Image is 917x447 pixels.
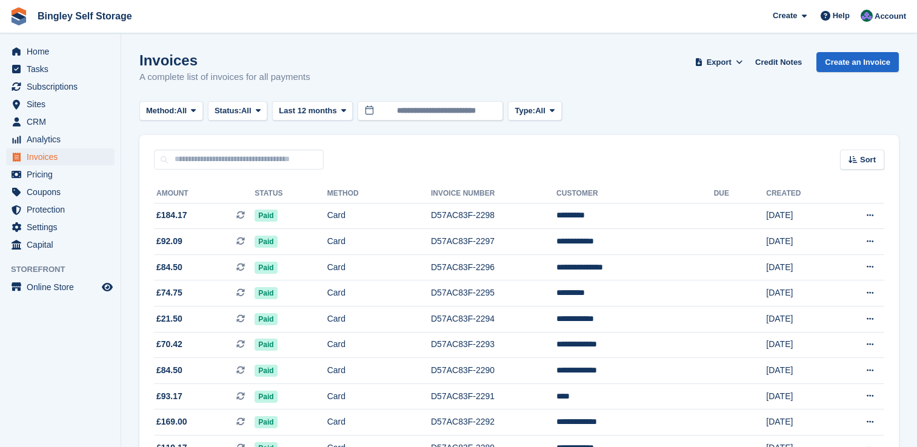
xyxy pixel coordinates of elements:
button: Export [692,52,745,72]
span: CRM [27,113,99,130]
a: menu [6,279,115,296]
th: Method [327,184,431,204]
h1: Invoices [139,52,310,68]
td: Card [327,409,431,435]
span: Storefront [11,263,121,276]
span: Home [27,43,99,60]
a: Preview store [100,280,115,294]
td: [DATE] [766,229,834,255]
a: menu [6,219,115,236]
td: D57AC83F-2295 [431,280,556,306]
span: Subscriptions [27,78,99,95]
a: Credit Notes [750,52,807,72]
span: Paid [255,391,277,403]
span: Paid [255,416,277,428]
a: menu [6,236,115,253]
td: [DATE] [766,203,834,229]
span: All [177,105,187,117]
a: menu [6,113,115,130]
th: Status [255,184,327,204]
td: Card [327,306,431,333]
span: Analytics [27,131,99,148]
td: D57AC83F-2298 [431,203,556,229]
td: [DATE] [766,254,834,280]
td: D57AC83F-2290 [431,358,556,384]
span: Invoices [27,148,99,165]
span: Paid [255,236,277,248]
span: Account [875,10,906,22]
td: [DATE] [766,332,834,358]
td: [DATE] [766,280,834,306]
a: menu [6,184,115,200]
a: menu [6,201,115,218]
span: £93.17 [156,390,182,403]
span: £92.09 [156,235,182,248]
span: Method: [146,105,177,117]
span: Pricing [27,166,99,183]
a: menu [6,166,115,183]
td: D57AC83F-2291 [431,383,556,409]
span: £84.50 [156,261,182,274]
td: Card [327,332,431,358]
td: D57AC83F-2296 [431,254,556,280]
a: Create an Invoice [816,52,899,72]
td: Card [327,229,431,255]
span: Paid [255,210,277,222]
td: Card [327,254,431,280]
td: [DATE] [766,306,834,333]
th: Due [714,184,767,204]
td: D57AC83F-2292 [431,409,556,435]
span: Protection [27,201,99,218]
span: Online Store [27,279,99,296]
span: All [241,105,252,117]
a: menu [6,96,115,113]
td: [DATE] [766,358,834,384]
a: Bingley Self Storage [33,6,137,26]
td: [DATE] [766,383,834,409]
a: menu [6,131,115,148]
span: Paid [255,339,277,351]
button: Status: All [208,101,267,121]
span: £169.00 [156,416,187,428]
span: Sort [860,154,876,166]
img: stora-icon-8386f47178a22dfd0bd8f6a31ec36ba5ce8667c1dd55bd0f319d3a0aa187defe.svg [10,7,28,25]
p: A complete list of invoices for all payments [139,70,310,84]
a: menu [6,43,115,60]
td: Card [327,383,431,409]
td: D57AC83F-2293 [431,332,556,358]
td: D57AC83F-2294 [431,306,556,333]
span: Export [707,56,732,68]
span: Status: [215,105,241,117]
span: £74.75 [156,286,182,299]
span: Last 12 months [279,105,336,117]
span: Capital [27,236,99,253]
span: Paid [255,365,277,377]
th: Customer [556,184,714,204]
button: Method: All [139,101,203,121]
span: £184.17 [156,209,187,222]
span: Tasks [27,61,99,78]
th: Amount [154,184,255,204]
td: Card [327,203,431,229]
td: [DATE] [766,409,834,435]
td: Card [327,280,431,306]
span: Sites [27,96,99,113]
img: Andy Sowerby [861,10,873,22]
a: menu [6,148,115,165]
span: All [535,105,545,117]
span: Create [773,10,797,22]
span: Type: [515,105,535,117]
button: Type: All [508,101,561,121]
th: Invoice Number [431,184,556,204]
span: Help [833,10,850,22]
a: menu [6,61,115,78]
span: Paid [255,262,277,274]
td: Card [327,358,431,384]
span: Paid [255,313,277,325]
span: Coupons [27,184,99,200]
button: Last 12 months [272,101,353,121]
span: Settings [27,219,99,236]
span: £21.50 [156,313,182,325]
a: menu [6,78,115,95]
th: Created [766,184,834,204]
